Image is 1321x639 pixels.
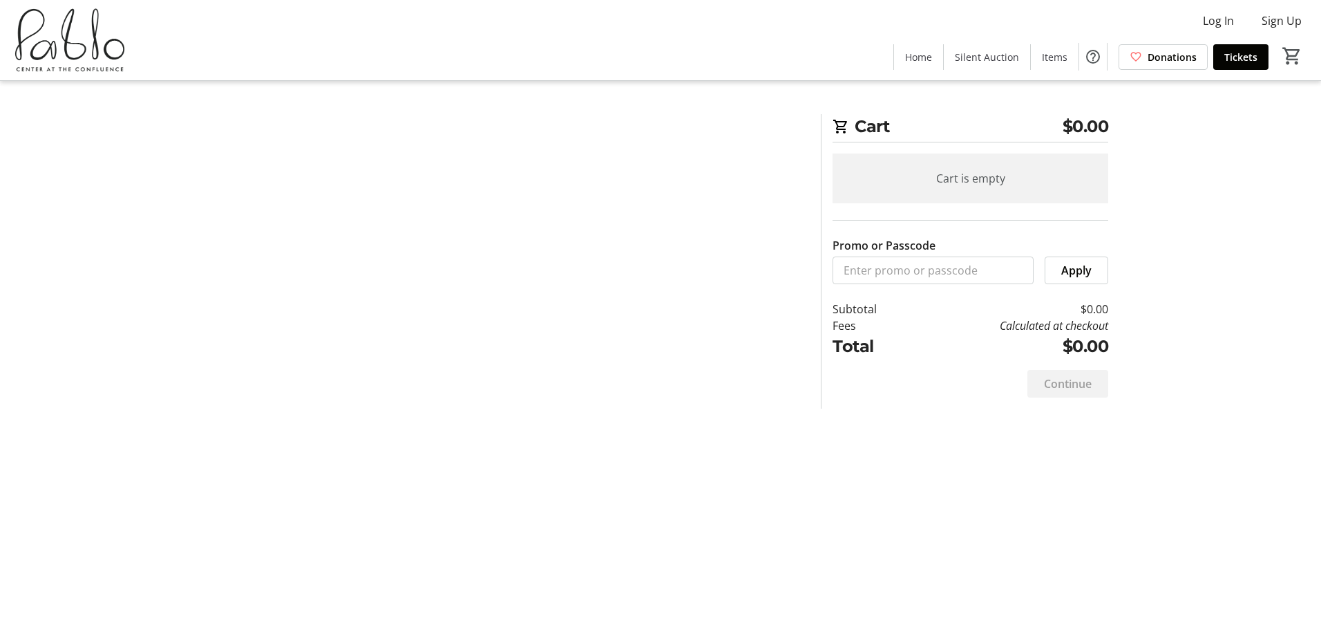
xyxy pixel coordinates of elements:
[955,50,1019,64] span: Silent Auction
[894,44,943,70] a: Home
[833,237,935,254] label: Promo or Passcode
[833,317,913,334] td: Fees
[8,6,131,75] img: Pablo Center's Logo
[1045,257,1108,284] button: Apply
[833,154,1108,203] div: Cart is empty
[913,301,1108,317] td: $0.00
[833,257,1034,284] input: Enter promo or passcode
[1119,44,1208,70] a: Donations
[1251,10,1313,32] button: Sign Up
[905,50,932,64] span: Home
[1031,44,1078,70] a: Items
[1224,50,1257,64] span: Tickets
[1061,262,1092,279] span: Apply
[833,334,913,359] td: Total
[1063,114,1109,139] span: $0.00
[1079,43,1107,71] button: Help
[944,44,1030,70] a: Silent Auction
[1148,50,1197,64] span: Donations
[833,114,1108,142] h2: Cart
[1042,50,1067,64] span: Items
[1280,44,1304,68] button: Cart
[913,334,1108,359] td: $0.00
[1192,10,1245,32] button: Log In
[1203,12,1234,29] span: Log In
[1213,44,1268,70] a: Tickets
[833,301,913,317] td: Subtotal
[913,317,1108,334] td: Calculated at checkout
[1262,12,1302,29] span: Sign Up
